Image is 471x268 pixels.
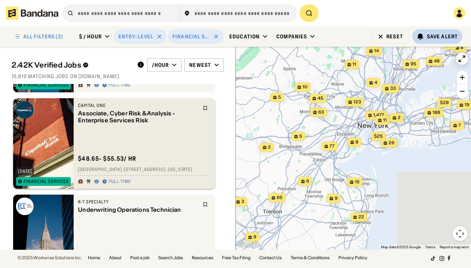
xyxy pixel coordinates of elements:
div: R-T Specialty [78,199,198,205]
img: R-T Specialty logo [16,198,34,215]
div: grid [12,84,224,250]
a: Free Tax Filing [222,256,250,260]
div: Entry-Level [118,33,153,40]
span: 5 [278,94,281,100]
div: $ / hour [79,33,102,40]
span: 65 [277,195,283,201]
a: Terms (opens in new tab) [425,245,435,249]
span: 6 [306,178,309,184]
span: 45 [318,95,323,102]
div: Capital One [78,103,198,108]
a: Home [88,256,100,260]
span: 77 [330,143,335,149]
button: Map camera controls [453,226,467,241]
div: Financial Services [24,179,69,184]
div: Underwriting Operations Technician [78,206,198,213]
span: 2 [268,144,271,150]
div: Reset [386,34,403,39]
span: 22 [358,214,364,220]
div: [GEOGRAPHIC_DATA] · [STREET_ADDRESS] · [US_STATE] [78,167,211,173]
a: Resources [192,256,213,260]
span: 15 [355,179,360,185]
a: Post a job [130,256,149,260]
div: Education [229,33,260,40]
div: © 2025 Workwise Solutions Inc. [17,256,82,260]
a: Terms & Conditions [291,256,330,260]
div: Full-time [109,83,131,88]
img: Bandana logotype [6,7,58,20]
span: 3 [241,199,244,205]
a: Open this area in Google Maps (opens a new window) [237,240,261,250]
span: 10 [303,84,308,90]
div: Full-time [109,179,131,185]
span: 11 [353,61,356,68]
img: Capital One logo [16,101,34,119]
span: 123 [354,99,361,105]
span: 188 [433,110,440,116]
span: 1,477 [373,112,384,118]
a: About [109,256,121,260]
span: $28 [440,100,449,105]
span: 19 [465,102,470,108]
span: 2 [398,115,401,121]
div: 2.42K Verified Jobs [12,61,131,69]
span: 26 [389,140,394,146]
div: Newest [189,62,211,68]
div: Financial Services [172,33,210,40]
span: 63 [318,109,324,115]
span: 7 [459,122,461,129]
span: 9 [335,195,338,202]
div: [DATE] [18,169,32,173]
div: Save Alert [427,33,458,40]
a: Report a map error [440,245,469,249]
span: 8 [355,139,358,145]
a: Contact Us [259,256,282,260]
span: $25 [374,133,383,139]
span: 5 [299,133,302,139]
a: Privacy Policy [338,256,367,260]
div: $ 48.65 - $55.53 / hr [78,155,136,162]
span: 8 [460,45,463,51]
img: Google [237,240,261,250]
div: Financial Services [24,83,69,87]
span: 9 [253,234,256,240]
a: Search Jobs [158,256,183,260]
span: 95 [410,61,416,67]
span: 4 [374,80,377,86]
span: 11 [383,117,387,123]
div: 10,810 matching jobs on [DOMAIN_NAME] [12,73,224,80]
span: 33 [390,85,396,92]
div: /hour [152,62,169,68]
div: ALL FILTERS (2) [23,34,63,39]
span: 14 [374,48,379,54]
div: Associate, Cyber Risk & Analysis - Enterprise Services Risk [78,110,198,124]
div: Companies [276,33,307,40]
span: 48 [434,58,440,64]
span: Map data ©2025 Google [381,245,421,249]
